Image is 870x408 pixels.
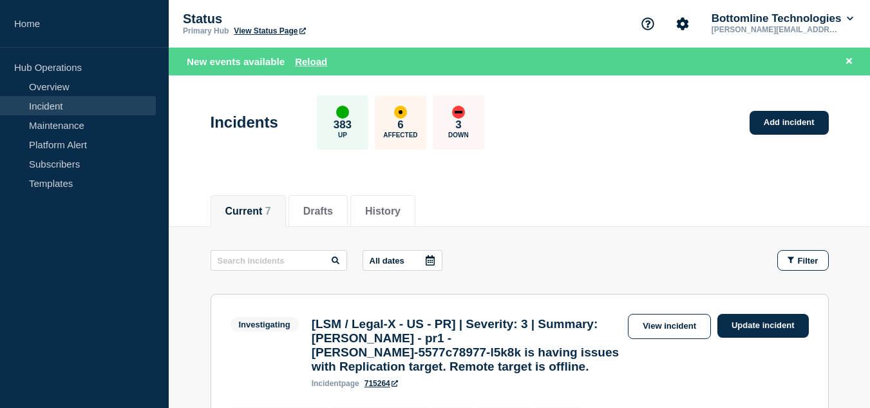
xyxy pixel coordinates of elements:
button: History [365,206,401,217]
input: Search incidents [211,250,347,271]
p: 6 [397,119,403,131]
button: Drafts [303,206,333,217]
p: page [312,379,359,388]
p: Up [338,131,347,139]
a: Update incident [717,314,809,338]
span: Investigating [231,317,299,332]
h3: [LSM / Legal-X - US - PR] | Severity: 3 | Summary: [PERSON_NAME] - pr1 - [PERSON_NAME]-5577c78977... [312,317,621,374]
button: Filter [777,250,829,271]
div: up [336,106,349,119]
button: Bottomline Technologies [709,12,856,25]
h1: Incidents [211,113,278,131]
a: View Status Page [234,26,305,35]
p: Affected [383,131,417,139]
p: 3 [455,119,461,131]
div: down [452,106,465,119]
button: Account settings [669,10,696,37]
span: New events available [187,56,285,67]
p: [PERSON_NAME][EMAIL_ADDRESS][PERSON_NAME][DOMAIN_NAME] [709,25,843,34]
button: All dates [363,250,442,271]
span: incident [312,379,341,388]
span: Filter [798,256,818,266]
a: View incident [628,314,711,339]
p: 383 [334,119,352,131]
a: Add incident [750,111,829,135]
p: Status [183,12,440,26]
button: Current 7 [225,206,271,217]
span: 7 [265,206,271,217]
a: 715264 [364,379,398,388]
div: affected [394,106,407,119]
p: All dates [370,256,404,266]
button: Reload [295,56,327,67]
p: Primary Hub [183,26,229,35]
button: Support [634,10,661,37]
p: Down [448,131,469,139]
